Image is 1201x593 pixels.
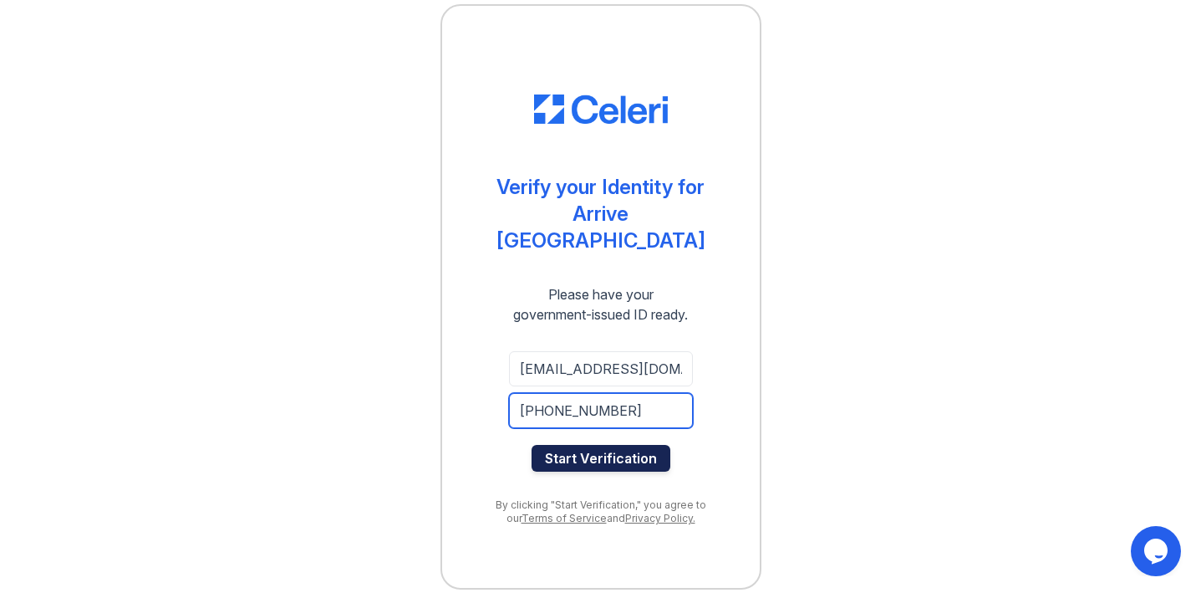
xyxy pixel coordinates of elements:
input: Phone [509,393,693,428]
button: Start Verification [532,445,670,472]
div: By clicking "Start Verification," you agree to our and [476,498,726,525]
div: Verify your Identity for Arrive [GEOGRAPHIC_DATA] [476,174,726,254]
div: Please have your government-issued ID ready. [483,284,718,325]
a: Privacy Policy. [625,512,695,524]
iframe: chat widget [1131,526,1184,576]
input: Email [509,351,693,386]
a: Terms of Service [522,512,607,524]
img: CE_Logo_Blue-a8612792a0a2168367f1c8372b55b34899dd931a85d93a1a3d3e32e68fde9ad4.png [534,95,668,125]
